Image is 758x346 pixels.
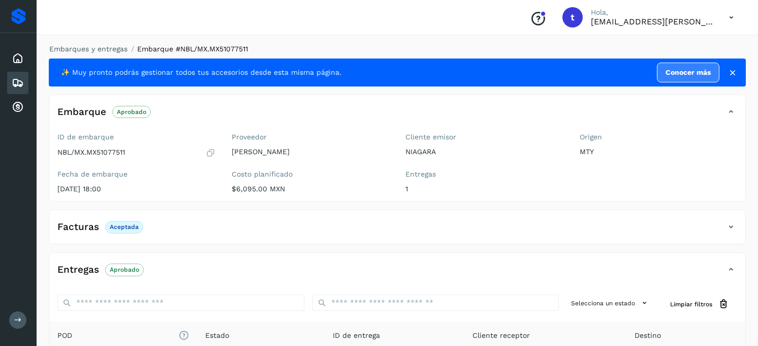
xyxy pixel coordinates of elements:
[657,63,719,82] a: Conocer más
[7,96,28,119] div: Cuentas por cobrar
[110,266,139,273] p: Aprobado
[137,45,248,53] span: Embarque #NBL/MX.MX51077511
[57,148,125,157] p: NBL/MX.MX51077511
[110,223,139,230] p: Aceptada
[670,300,712,309] span: Limpiar filtros
[57,106,106,118] h4: Embarque
[662,295,737,313] button: Limpiar filtros
[591,8,713,17] p: Hola,
[49,103,745,129] div: EmbarqueAprobado
[567,295,654,311] button: Selecciona un estado
[405,185,563,193] p: 1
[232,148,390,156] p: [PERSON_NAME]
[580,133,738,141] label: Origen
[117,108,146,116] p: Aprobado
[591,17,713,26] p: transportes.lg.lozano@gmail.com
[57,133,215,141] label: ID de embarque
[7,47,28,70] div: Inicio
[232,133,390,141] label: Proveedor
[580,148,738,156] p: MTY
[57,221,99,233] h4: Facturas
[61,67,341,78] span: ✨ Muy pronto podrás gestionar todos tus accesorios desde esta misma página.
[49,218,745,244] div: FacturasAceptada
[7,72,28,94] div: Embarques
[49,45,128,53] a: Embarques y entregas
[232,170,390,179] label: Costo planificado
[405,148,563,156] p: NIAGARA
[472,330,530,341] span: Cliente receptor
[635,330,661,341] span: Destino
[57,330,189,341] span: POD
[405,133,563,141] label: Cliente emisor
[49,44,746,54] nav: breadcrumb
[57,185,215,193] p: [DATE] 18:00
[232,185,390,193] p: $6,095.00 MXN
[57,264,99,276] h4: Entregas
[57,170,215,179] label: Fecha de embarque
[333,330,380,341] span: ID de entrega
[49,261,745,286] div: EntregasAprobado
[205,330,229,341] span: Estado
[405,170,563,179] label: Entregas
